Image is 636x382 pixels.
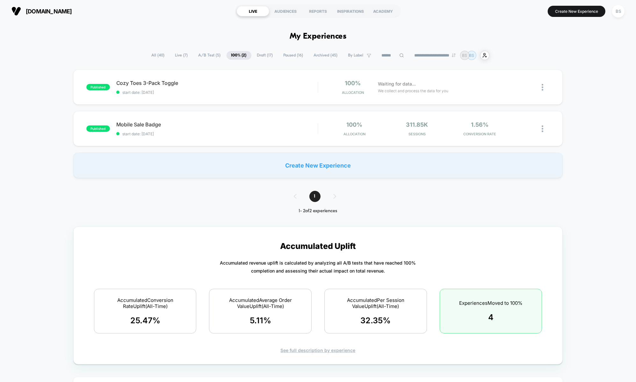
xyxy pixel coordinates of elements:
span: 100% [345,80,361,86]
span: [DOMAIN_NAME] [26,8,72,15]
p: BS [462,53,467,58]
span: By Label [348,53,364,58]
div: Create New Experience [73,153,563,178]
span: Allocation [343,132,365,136]
span: 4 [488,312,494,322]
span: published [86,125,110,132]
span: published [86,84,110,90]
div: LIVE [237,6,269,16]
span: Mobile Sale Badge [116,121,318,128]
div: AUDIENCES [269,6,302,16]
span: 25.47 % [130,316,160,325]
span: Cozy Toes 3-Pack Toggle [116,80,318,86]
span: Archived ( 45 ) [309,51,343,60]
span: 1 [309,191,321,202]
div: REPORTS [302,6,334,16]
span: Accumulated Conversion Rate Uplift (All-Time) [102,297,188,309]
p: BS [469,53,474,58]
button: [DOMAIN_NAME] [10,6,74,16]
span: We collect and process the data for you [378,88,448,94]
span: Waiting for data... [378,80,416,87]
span: 5.11 % [250,316,271,325]
span: start date: [DATE] [116,131,318,136]
span: All ( 40 ) [147,51,170,60]
span: Draft ( 17 ) [252,51,278,60]
h1: My Experiences [290,32,347,41]
img: close [542,125,543,132]
span: Accumulated Per Session Value Uplift (All-Time) [333,297,419,309]
span: 1.56% [471,121,489,128]
span: 32.35 % [360,316,391,325]
span: Allocation [342,90,364,95]
div: ACADEMY [367,6,399,16]
img: close [542,84,543,91]
span: Paused ( 16 ) [279,51,308,60]
button: Create New Experience [548,6,605,17]
img: Visually logo [11,6,21,16]
span: 311.85k [406,121,428,128]
span: Experiences Moved to 100% [459,300,523,306]
div: 1 - 2 of 2 experiences [287,208,349,214]
div: See full description by experience [85,348,552,353]
span: Live ( 7 ) [170,51,193,60]
span: 100% [346,121,362,128]
p: Accumulated Uplift [280,241,356,251]
span: Accumulated Average Order Value Uplift (All-Time) [217,297,303,309]
span: start date: [DATE] [116,90,318,95]
span: CONVERSION RATE [450,132,510,136]
div: INSPIRATIONS [334,6,367,16]
span: A/B Test ( 5 ) [194,51,226,60]
button: BS [610,5,626,18]
div: BS [612,5,625,18]
p: Accumulated revenue uplift is calculated by analyzing all A/B tests that have reached 100% comple... [220,259,416,275]
span: Sessions [387,132,447,136]
img: end [452,53,456,57]
span: 100% ( 2 ) [227,51,251,60]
